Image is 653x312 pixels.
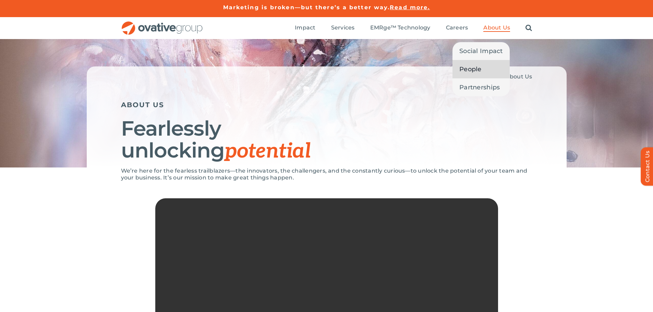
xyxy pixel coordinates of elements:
[459,64,482,74] span: People
[459,83,500,92] span: Partnerships
[331,24,355,32] a: Services
[121,167,532,181] p: We’re here for the fearless trailblazers—the innovators, the challengers, and the constantly curi...
[223,4,390,11] a: Marketing is broken—but there’s a better way.
[459,46,503,56] span: Social Impact
[370,24,431,32] a: EMRge™ Technology
[295,24,315,31] span: Impact
[225,139,311,164] span: potential
[446,24,468,32] a: Careers
[331,24,355,31] span: Services
[483,24,510,31] span: About Us
[121,21,203,27] a: OG_Full_horizontal_RGB
[121,117,532,162] h1: Fearlessly unlocking
[295,17,532,39] nav: Menu
[485,73,532,80] span: »
[452,78,510,96] a: Partnerships
[295,24,315,32] a: Impact
[452,42,510,60] a: Social Impact
[506,73,532,80] span: About Us
[370,24,431,31] span: EMRge™ Technology
[121,101,532,109] h5: ABOUT US
[483,24,510,32] a: About Us
[390,4,430,11] a: Read more.
[525,24,532,32] a: Search
[446,24,468,31] span: Careers
[452,60,510,78] a: People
